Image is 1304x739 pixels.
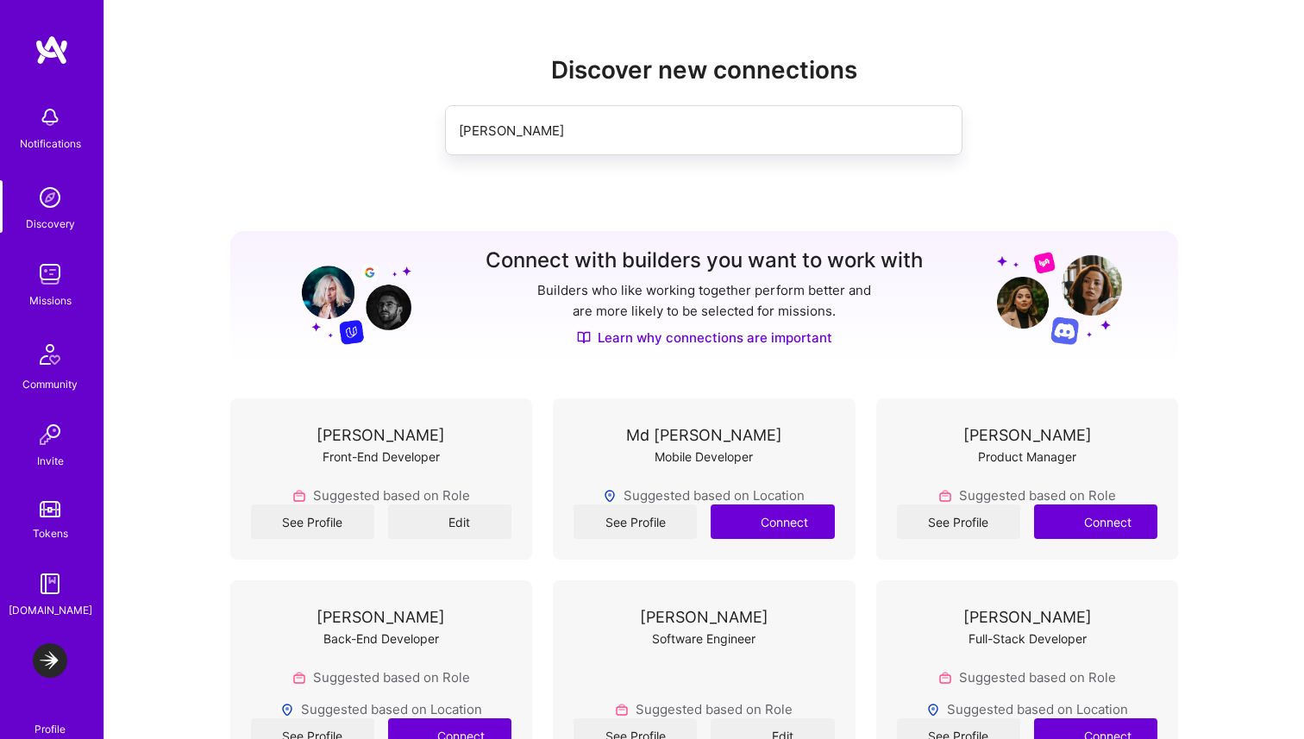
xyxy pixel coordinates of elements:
[459,109,880,153] input: Search builders by name
[317,426,445,444] div: [PERSON_NAME]
[388,504,511,539] button: Edit
[280,700,482,718] div: Suggested based on Location
[292,489,306,503] img: Role icon
[969,629,1087,648] div: Full-Stack Developer
[33,417,67,452] img: Invite
[34,720,66,736] div: Profile
[34,34,69,66] img: logo
[938,668,1116,686] div: Suggested based on Role
[20,135,81,153] div: Notifications
[938,489,952,503] img: Role icon
[9,601,92,619] div: [DOMAIN_NAME]
[938,486,1116,504] div: Suggested based on Role
[652,629,755,648] div: Software Engineer
[917,120,937,141] i: icon SearchPurple
[33,524,68,542] div: Tokens
[292,668,470,686] div: Suggested based on Role
[251,504,374,539] a: See Profile
[963,426,1092,444] div: [PERSON_NAME]
[323,629,439,648] div: Back-End Developer
[26,215,75,233] div: Discovery
[534,280,875,322] p: Builders who like working together perform better and are more likely to be selected for missions.
[603,489,617,503] img: Locations icon
[827,417,837,428] i: icon Close
[827,599,837,610] i: icon Close
[292,671,306,685] img: Role icon
[978,448,1076,466] div: Product Manager
[737,514,753,529] i: icon Connect
[429,516,441,528] i: icon Edit
[29,334,71,375] img: Community
[655,448,753,466] div: Mobile Developer
[603,486,805,504] div: Suggested based on Location
[1034,504,1157,539] button: Connect
[897,504,1020,539] a: See Profile
[997,251,1122,345] img: Grow your network
[505,417,515,428] i: icon Close
[33,643,67,678] img: LaunchDarkly: Experimentation Delivery Team
[1150,417,1161,428] i: icon Close
[626,426,782,444] div: Md [PERSON_NAME]
[577,330,591,345] img: Discover
[926,703,940,717] img: Locations icon
[33,100,67,135] img: bell
[33,257,67,291] img: teamwork
[640,608,768,626] div: [PERSON_NAME]
[711,504,834,539] button: Connect
[317,608,445,626] div: [PERSON_NAME]
[33,567,67,601] img: guide book
[40,501,60,517] img: tokens
[22,375,78,393] div: Community
[574,504,697,539] a: See Profile
[37,452,64,470] div: Invite
[615,700,793,718] div: Suggested based on Role
[505,599,515,610] i: icon Close
[286,250,411,345] img: Grow your network
[1150,599,1161,610] i: icon Close
[33,180,67,215] img: discovery
[1061,514,1076,529] i: icon Connect
[28,643,72,678] a: LaunchDarkly: Experimentation Delivery Team
[926,700,1128,718] div: Suggested based on Location
[280,703,294,717] img: Locations icon
[230,56,1179,85] h2: Discover new connections
[323,448,440,466] div: Front-End Developer
[292,486,470,504] div: Suggested based on Role
[486,248,923,273] h3: Connect with builders you want to work with
[28,702,72,736] a: Profile
[963,608,1092,626] div: [PERSON_NAME]
[938,671,952,685] img: Role icon
[29,291,72,310] div: Missions
[577,329,832,347] a: Learn why connections are important
[615,703,629,717] img: Role icon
